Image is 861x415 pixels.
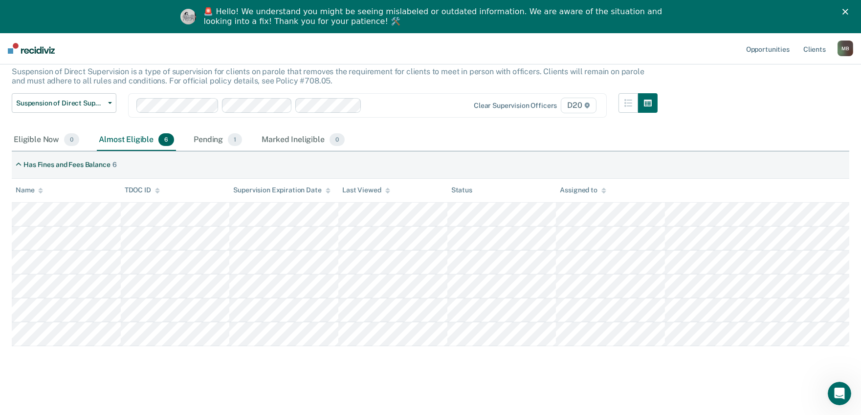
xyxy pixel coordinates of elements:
[342,186,390,194] div: Last Viewed
[125,186,160,194] div: TDOC ID
[260,129,347,151] div: Marked Ineligible0
[192,129,244,151] div: Pending1
[23,161,110,169] div: Has Fines and Fees Balance
[828,382,851,405] iframe: Intercom live chat
[233,186,330,194] div: Supervision Expiration Date
[158,133,174,146] span: 6
[204,7,665,26] div: 🚨 Hello! We understand you might be seeing mislabeled or outdated information. We are aware of th...
[842,9,852,15] div: Close
[8,43,55,54] img: Recidiviz
[12,129,81,151] div: Eligible Now0
[12,157,120,173] div: Has Fines and Fees Balance6
[228,133,242,146] span: 1
[180,9,196,24] img: Profile image for Kim
[838,41,853,56] button: MB
[451,186,472,194] div: Status
[561,98,596,113] span: D20
[838,41,853,56] div: M B
[16,186,43,194] div: Name
[560,186,606,194] div: Assigned to
[474,102,557,110] div: Clear supervision officers
[12,93,116,113] button: Suspension of Direct Supervision
[801,33,828,64] a: Clients
[330,133,345,146] span: 0
[112,161,117,169] div: 6
[12,67,644,85] p: Suspension of Direct Supervision is a type of supervision for clients on parole that removes the ...
[744,33,792,64] a: Opportunities
[16,99,104,107] span: Suspension of Direct Supervision
[97,129,176,151] div: Almost Eligible6
[64,133,79,146] span: 0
